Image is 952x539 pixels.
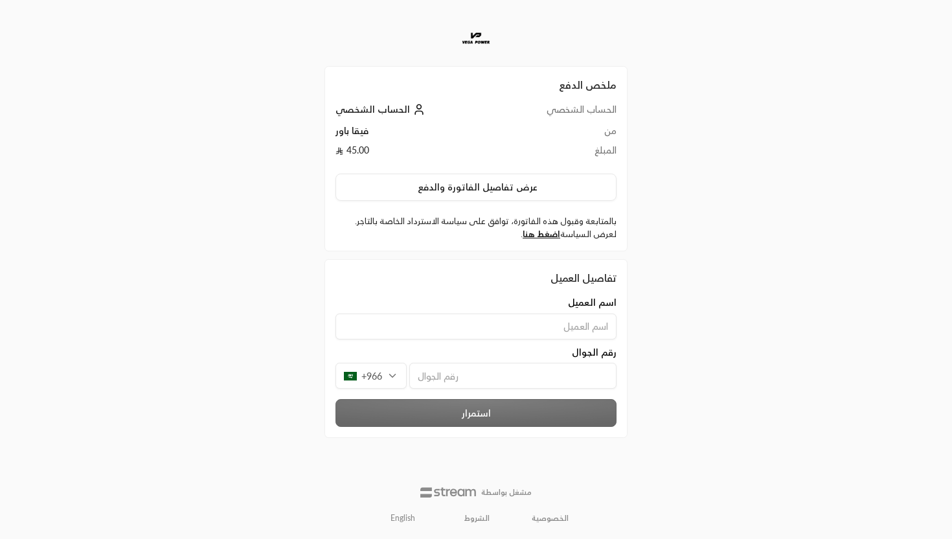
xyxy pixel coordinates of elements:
a: الخصوصية [532,513,569,523]
input: اسم العميل [335,314,617,339]
a: English [383,508,422,529]
span: اسم العميل [568,296,617,309]
img: Company Logo [459,21,493,56]
div: +966 [335,363,407,389]
label: بالمتابعة وقبول هذه الفاتورة، توافق على سياسة الاسترداد الخاصة بالتاجر. لعرض السياسة . [335,215,617,240]
td: الحساب الشخصي [495,103,617,124]
a: اضغط هنا [523,229,560,239]
span: الحساب الشخصي [335,104,410,115]
input: رقم الجوال [409,363,617,389]
td: من [495,124,617,144]
div: تفاصيل العميل [335,270,617,286]
p: مشغل بواسطة [481,487,532,498]
a: الشروط [464,513,490,523]
td: 45.00 [335,144,495,163]
button: عرض تفاصيل الفاتورة والدفع [335,174,617,201]
a: الحساب الشخصي [335,104,428,115]
h2: ملخص الدفع [335,77,617,93]
td: فيقا باور [335,124,495,144]
td: المبلغ [495,144,617,163]
span: رقم الجوال [572,346,617,359]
